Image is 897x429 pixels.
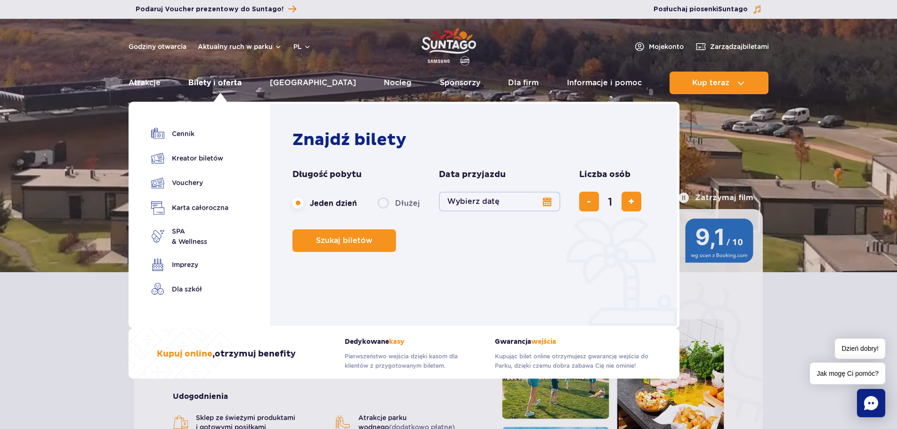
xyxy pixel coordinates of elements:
a: Dla firm [508,72,539,94]
span: Długość pobytu [292,169,362,180]
h2: Znajdź bilety [292,130,659,150]
a: Cennik [151,127,228,140]
input: liczba biletów [599,190,622,213]
strong: Gwarancja [495,338,651,346]
a: Atrakcje [129,72,161,94]
button: Szukaj biletów [292,229,396,252]
label: Jeden dzień [292,193,357,213]
button: pl [293,42,311,51]
span: Zarządzaj biletami [710,42,769,51]
span: Kupuj online [157,348,212,359]
a: [GEOGRAPHIC_DATA] [270,72,356,94]
a: Sponsorzy [440,72,480,94]
a: Imprezy [151,258,228,271]
form: Planowanie wizyty w Park of Poland [292,169,659,252]
span: Jak mogę Ci pomóc? [810,363,885,384]
p: Pierwszeństwo wejścia dzięki kasom dla klientów z przygotowanym biletem. [345,352,481,371]
span: Kup teraz [692,79,729,87]
span: Moje konto [649,42,684,51]
span: Dzień dobry! [835,339,885,359]
a: Vouchery [151,176,228,190]
a: Karta całoroczna [151,201,228,215]
a: Nocleg [384,72,412,94]
div: Chat [857,389,885,417]
span: kasy [389,338,404,346]
button: usuń bilet [579,192,599,211]
a: Godziny otwarcia [129,42,186,51]
a: Mojekonto [634,41,684,52]
a: Zarządzajbiletami [695,41,769,52]
h3: , otrzymuj benefity [157,348,296,360]
span: Szukaj biletów [316,236,372,245]
span: SPA & Wellness [172,226,207,247]
strong: Dedykowane [345,338,481,346]
a: Dla szkół [151,283,228,296]
a: Kreator biletów [151,152,228,165]
a: Bilety i oferta [188,72,242,94]
button: Aktualny ruch w parku [198,43,282,50]
span: Data przyjazdu [439,169,506,180]
a: Informacje i pomoc [567,72,642,94]
button: Wybierz datę [439,192,560,211]
button: Kup teraz [670,72,768,94]
a: SPA& Wellness [151,226,228,247]
span: Liczba osób [579,169,630,180]
span: wejścia [531,338,556,346]
button: dodaj bilet [622,192,641,211]
label: Dłużej [378,193,420,213]
p: Kupując bilet online otrzymujesz gwarancję wejścia do Parku, dzięki czemu dobra zabawa Cię nie om... [495,352,651,371]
